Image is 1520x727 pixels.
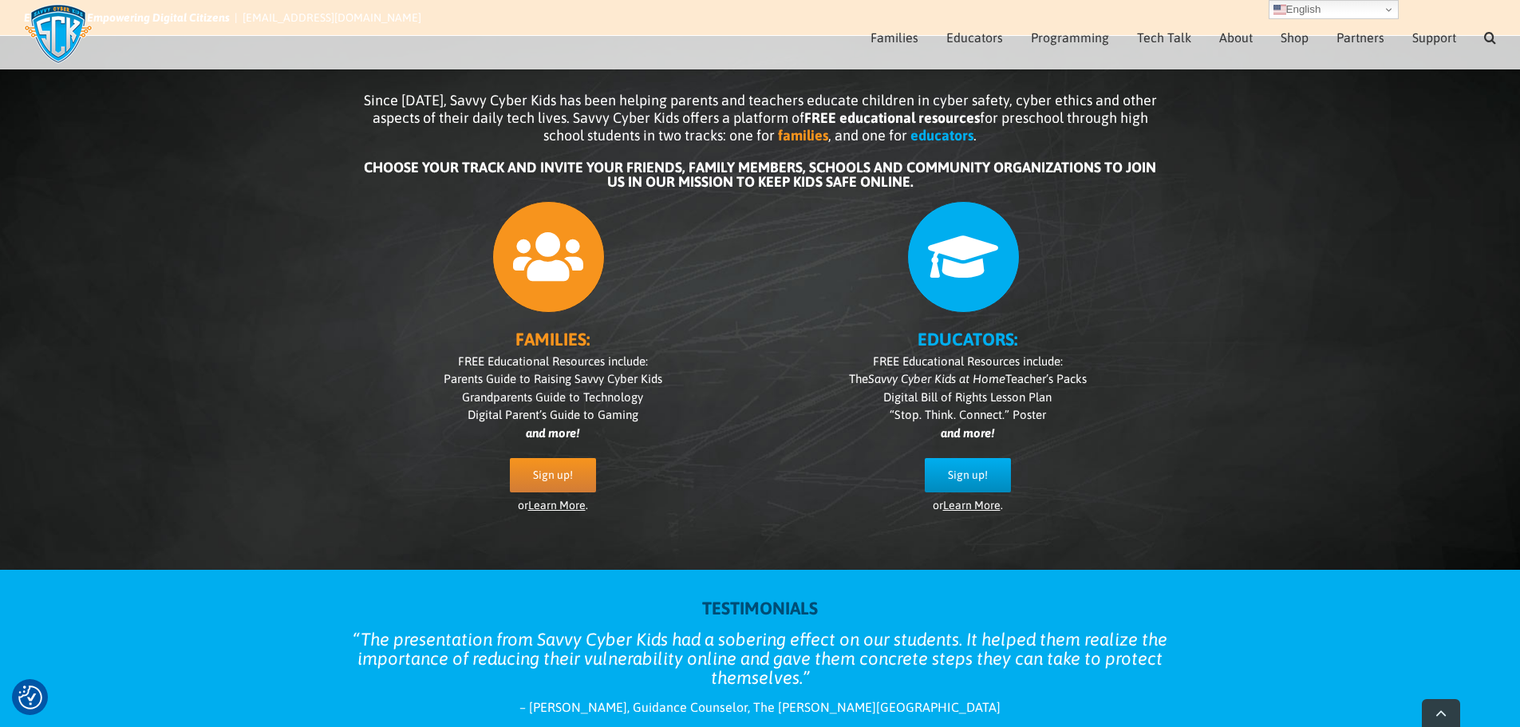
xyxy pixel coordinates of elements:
[828,127,907,144] span: , and one for
[890,408,1046,421] span: “Stop. Think. Connect.” Poster
[778,127,828,144] b: families
[468,408,638,421] span: Digital Parent’s Guide to Gaming
[458,354,648,368] span: FREE Educational Resources include:
[515,329,590,350] b: FAMILIES:
[925,458,1011,492] a: Sign up!
[946,31,1003,44] span: Educators
[462,390,643,404] span: Grandparents Guide to Technology
[18,686,42,709] img: Revisit consent button
[973,127,977,144] span: .
[518,499,588,512] span: or .
[933,499,1003,512] span: or .
[510,458,596,492] a: Sign up!
[528,499,586,512] a: Learn More
[918,329,1017,350] b: EDUCATORS:
[804,109,980,126] b: FREE educational resources
[1412,31,1456,44] span: Support
[1336,31,1384,44] span: Partners
[941,426,994,440] i: and more!
[18,686,42,709] button: Consent Preferences
[1137,31,1191,44] span: Tech Talk
[849,372,1087,385] span: The Teacher’s Packs
[883,390,1052,404] span: Digital Bill of Rights Lesson Plan
[633,700,748,714] span: Guidance Counselor
[529,700,627,714] span: [PERSON_NAME]
[873,354,1063,368] span: FREE Educational Resources include:
[910,127,973,144] b: educators
[24,4,93,64] img: Savvy Cyber Kids Logo
[868,372,1005,385] i: Savvy Cyber Kids at Home
[753,700,1001,714] span: The [PERSON_NAME][GEOGRAPHIC_DATA]
[1219,31,1253,44] span: About
[345,630,1175,687] blockquote: The presentation from Savvy Cyber Kids had a sobering effect on our students. It helped them real...
[533,468,573,482] span: Sign up!
[364,159,1156,190] b: CHOOSE YOUR TRACK AND INVITE YOUR FRIENDS, FAMILY MEMBERS, SCHOOLS AND COMMUNITY ORGANIZATIONS TO...
[364,92,1157,144] span: Since [DATE], Savvy Cyber Kids has been helping parents and teachers educate children in cyber sa...
[444,372,662,385] span: Parents Guide to Raising Savvy Cyber Kids
[526,426,579,440] i: and more!
[943,499,1001,512] a: Learn More
[1031,31,1109,44] span: Programming
[871,31,918,44] span: Families
[702,598,818,618] strong: TESTIMONIALS
[948,468,988,482] span: Sign up!
[1281,31,1309,44] span: Shop
[1273,3,1286,16] img: en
